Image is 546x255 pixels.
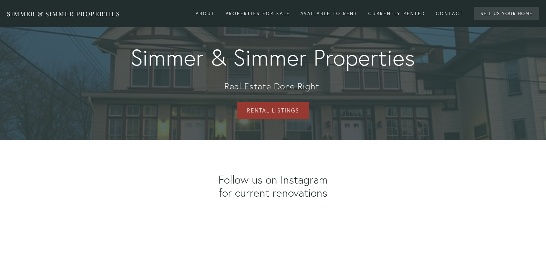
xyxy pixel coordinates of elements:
strong: Simmer & Simmer Properties [120,45,427,70]
a: Contact [431,8,468,19]
h1: Follow us on Instagram for current renovations [109,173,438,200]
a: Simmer & Simmer Properties [7,10,120,18]
div: Properties for Sale [221,8,295,19]
p: Real Estate Done Right. [120,45,427,92]
a: Sell Us Your Home [474,7,539,20]
a: About [191,8,219,19]
div: Currently rented [364,8,430,19]
a: Rental Listings [237,102,309,119]
div: Available to rent [296,8,362,19]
